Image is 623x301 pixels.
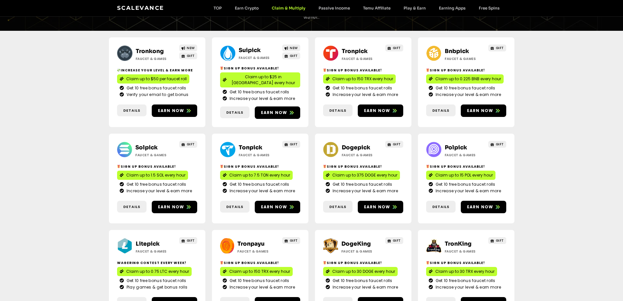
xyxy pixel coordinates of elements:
[445,153,486,158] h2: Faucet & Games
[187,53,195,58] span: GIFT
[323,164,403,169] h2: Sign Up Bonus Available!
[329,204,346,210] span: Details
[158,108,184,114] span: Earn now
[125,92,189,98] span: Verify your email to get bonus
[290,142,298,147] span: GIFT
[434,85,495,91] span: Get 10 free bonus faucet rolls
[239,144,262,151] a: Tonpick
[126,76,187,82] span: Claim up to $50 per faucet roll
[136,48,164,55] a: Tronkong
[432,108,449,113] span: Details
[239,153,280,158] h2: Faucet & Games
[393,238,401,243] span: GIFT
[220,165,223,168] img: 🎁
[220,66,300,71] h2: Sign Up Bonus Available!
[435,172,493,178] span: Claim up to 15 POL every hour
[228,6,265,10] a: Earn Crypto
[207,6,506,10] nav: Menu
[125,284,187,290] span: Play games & get bonus rolls
[435,76,501,82] span: Claim up to 0.225 BNB every hour
[342,48,368,55] a: Tronpick
[323,260,403,265] h2: Sign Up Bonus Available!
[426,104,456,117] a: Details
[220,72,300,87] a: Claim up to $25 in [GEOGRAPHIC_DATA] every hour
[179,141,197,148] a: GIFT
[342,144,370,151] a: Dogepick
[228,96,295,102] span: Increase your level & earn more
[323,171,400,180] a: Claim up to 375 DOGE every hour
[187,142,195,147] span: GIFT
[117,68,197,73] h2: Increase your level & earn more
[136,249,177,254] h2: Faucet & Games
[290,238,298,243] span: GIFT
[385,237,403,244] a: GIFT
[331,85,392,91] span: Get 10 free bonus faucet rolls
[117,171,188,180] a: Claim up to 1.5 SOL every hour
[187,238,195,243] span: GIFT
[220,106,250,119] a: Details
[282,45,300,51] a: NEW
[331,188,398,194] span: Increase your level & earn more
[117,68,120,72] img: 💸
[342,56,383,61] h2: Faucet & Games
[228,284,295,290] span: Increase your level & earn more
[331,181,392,187] span: Get 10 free bonus faucet rolls
[179,45,197,51] a: NEW
[220,260,300,265] h2: Sign Up Bonus Available!
[255,106,300,119] a: Earn now
[488,45,506,51] a: GIFT
[467,204,493,210] span: Earn now
[239,55,280,60] h2: Faucet & Games
[434,188,501,194] span: Increase your level & earn more
[220,267,293,276] a: Claim up to 150 TRX every hour
[332,172,397,178] span: Claim up to 375 DOGE every hour
[332,76,393,82] span: Claim up to 150 TRX every hour
[228,188,295,194] span: Increase your level & earn more
[229,269,290,274] span: Claim up to 150 TRX every hour
[496,142,504,147] span: GIFT
[323,201,353,213] a: Details
[445,249,486,254] h2: Faucet & Games
[426,260,506,265] h2: Sign Up Bonus Available!
[179,52,197,59] a: GIFT
[426,201,456,213] a: Details
[445,48,469,55] a: Bnbpick
[323,68,403,73] h2: Sign Up Bonus Available!
[467,108,493,114] span: Earn now
[136,240,160,247] a: Litepick
[385,141,403,148] a: GIFT
[341,249,382,254] h2: Faucet & Games
[434,92,501,98] span: Increase your level & earn more
[226,204,243,210] span: Details
[239,47,261,54] a: Suipick
[117,164,197,169] h2: Sign Up Bonus Available!
[126,172,185,178] span: Claim up to 1.5 SOL every hour
[426,68,429,72] img: 🎁
[261,204,287,210] span: Earn now
[312,6,356,10] a: Passive Income
[265,6,312,10] a: Claim & Multiply
[237,240,265,247] a: Tronpayu
[228,278,289,284] span: Get 10 free bonus faucet rolls
[434,284,501,290] span: Increase your level & earn more
[290,46,298,50] span: NEW
[445,56,486,61] h2: Faucet & Games
[323,104,353,117] a: Details
[117,165,120,168] img: 🎁
[187,46,195,50] span: NEW
[496,238,504,243] span: GIFT
[123,204,140,210] span: Details
[255,201,300,213] a: Earn now
[426,68,506,73] h2: Sign Up Bonus Available!
[125,188,192,194] span: Increase your level & earn more
[364,108,390,114] span: Earn now
[358,104,403,117] a: Earn now
[152,201,197,213] a: Earn now
[332,269,395,274] span: Claim up to 30 DOGE every hour
[341,240,371,247] a: DogeKing
[434,181,495,187] span: Get 10 free bonus faucet rolls
[229,74,298,86] span: Claim up to $25 in [GEOGRAPHIC_DATA] every hour
[290,53,298,58] span: GIFT
[342,153,383,158] h2: Faucet & Games
[117,5,164,11] a: Scalevance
